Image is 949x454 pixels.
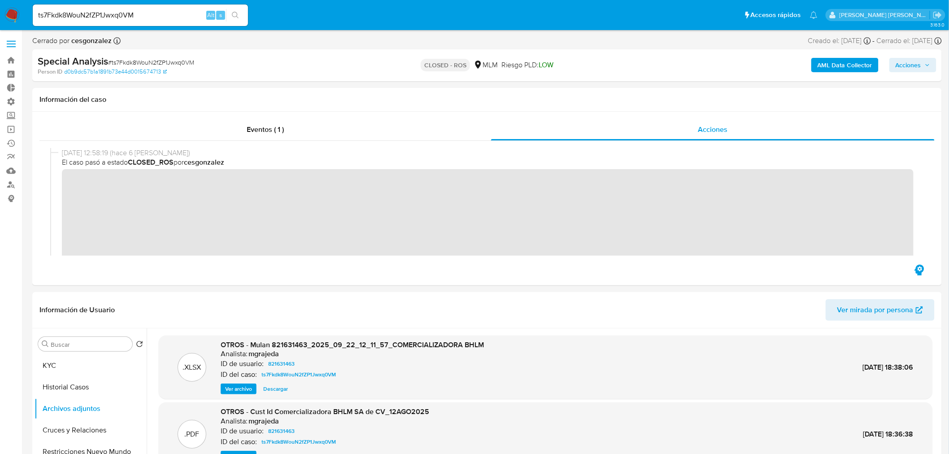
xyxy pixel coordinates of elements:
[840,11,930,19] p: daniela.lagunesrodriguez@mercadolibre.com.mx
[221,384,257,394] button: Ver archivo
[258,369,340,380] a: ts7Fkdk8WouN2fZP1Jwxq0VM
[33,9,248,21] input: Buscar usuario o caso...
[261,369,336,380] span: ts7Fkdk8WouN2fZP1Jwxq0VM
[221,359,264,368] p: ID de usuario:
[64,68,167,76] a: d0b9dc57b1a1891b73e44d0015674713
[35,398,147,419] button: Archivos adjuntos
[873,36,875,46] span: -
[35,376,147,398] button: Historial Casos
[38,54,108,68] b: Special Analysis
[863,362,914,372] span: [DATE] 18:38:06
[38,68,62,76] b: Person ID
[207,11,214,19] span: Alt
[35,355,147,376] button: KYC
[889,58,936,72] button: Acciones
[421,59,470,71] p: CLOSED - ROS
[808,36,871,46] div: Creado el: [DATE]
[258,437,340,447] a: ts7Fkdk8WouN2fZP1Jwxq0VM
[263,384,288,393] span: Descargar
[221,437,257,446] p: ID del caso:
[265,358,298,369] a: 821631463
[221,370,257,379] p: ID del caso:
[933,10,942,20] a: Salir
[698,124,727,135] span: Acciones
[32,36,112,46] span: Cerrado por
[896,58,921,72] span: Acciones
[261,437,336,447] span: ts7Fkdk8WouN2fZP1Jwxq0VM
[221,340,484,350] span: OTROS - Mulan 821631463_2025_09_22_12_11_57_COMERCIALIZADORA BHLM
[221,406,429,417] span: OTROS - Cust Id Comercializadora BHLM SA de CV_12AGO2025
[219,11,222,19] span: s
[259,384,292,394] button: Descargar
[826,299,935,321] button: Ver mirada por persona
[35,419,147,441] button: Cruces y Relaciones
[268,358,295,369] span: 821631463
[811,58,879,72] button: AML Data Collector
[221,417,248,426] p: Analista:
[185,429,200,439] p: .PDF
[248,417,279,426] h6: mgrajeda
[226,9,244,22] button: search-icon
[248,349,279,358] h6: mgrajeda
[474,60,498,70] div: MLM
[70,35,112,46] b: cesgonzalez
[136,340,143,350] button: Volver al orden por defecto
[810,11,818,19] a: Notificaciones
[183,362,201,372] p: .XLSX
[39,306,115,314] h1: Información de Usuario
[225,384,252,393] span: Ver archivo
[837,299,914,321] span: Ver mirada por persona
[539,60,553,70] span: LOW
[221,349,248,358] p: Analista:
[501,60,553,70] span: Riesgo PLD:
[221,427,264,436] p: ID de usuario:
[42,340,49,348] button: Buscar
[268,426,295,437] span: 821631463
[265,426,298,437] a: 821631463
[39,95,935,104] h1: Información del caso
[51,340,129,349] input: Buscar
[877,36,942,46] div: Cerrado el: [DATE]
[863,429,914,439] span: [DATE] 18:36:38
[818,58,872,72] b: AML Data Collector
[247,124,284,135] span: Eventos ( 1 )
[108,58,194,67] span: # ts7Fkdk8WouN2fZP1Jwxq0VM
[751,10,801,20] span: Accesos rápidos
